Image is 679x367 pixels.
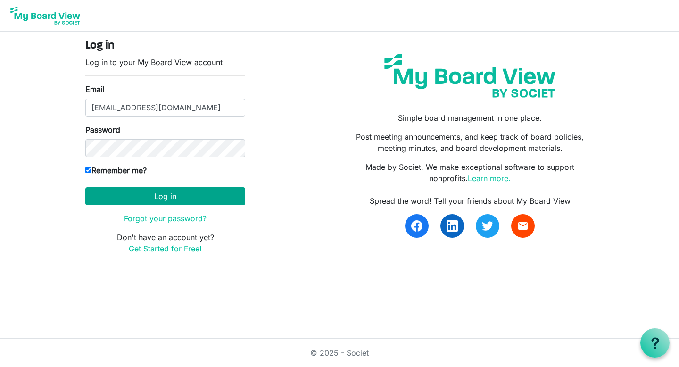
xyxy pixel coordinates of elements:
input: Remember me? [85,167,91,173]
a: email [511,214,535,238]
button: Log in [85,187,245,205]
p: Post meeting announcements, and keep track of board policies, meeting minutes, and board developm... [347,131,594,154]
p: Don't have an account yet? [85,232,245,254]
a: © 2025 - Societ [310,348,369,358]
label: Password [85,124,120,135]
label: Remember me? [85,165,147,176]
a: Learn more. [468,174,511,183]
a: Forgot your password? [124,214,207,223]
p: Log in to your My Board View account [85,57,245,68]
a: Get Started for Free! [129,244,202,253]
p: Made by Societ. We make exceptional software to support nonprofits. [347,161,594,184]
span: email [517,220,529,232]
img: My Board View Logo [8,4,83,27]
label: Email [85,83,105,95]
img: my-board-view-societ.svg [377,47,563,105]
p: Simple board management in one place. [347,112,594,124]
div: Spread the word! Tell your friends about My Board View [347,195,594,207]
img: linkedin.svg [447,220,458,232]
h4: Log in [85,39,245,53]
img: twitter.svg [482,220,493,232]
img: facebook.svg [411,220,422,232]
